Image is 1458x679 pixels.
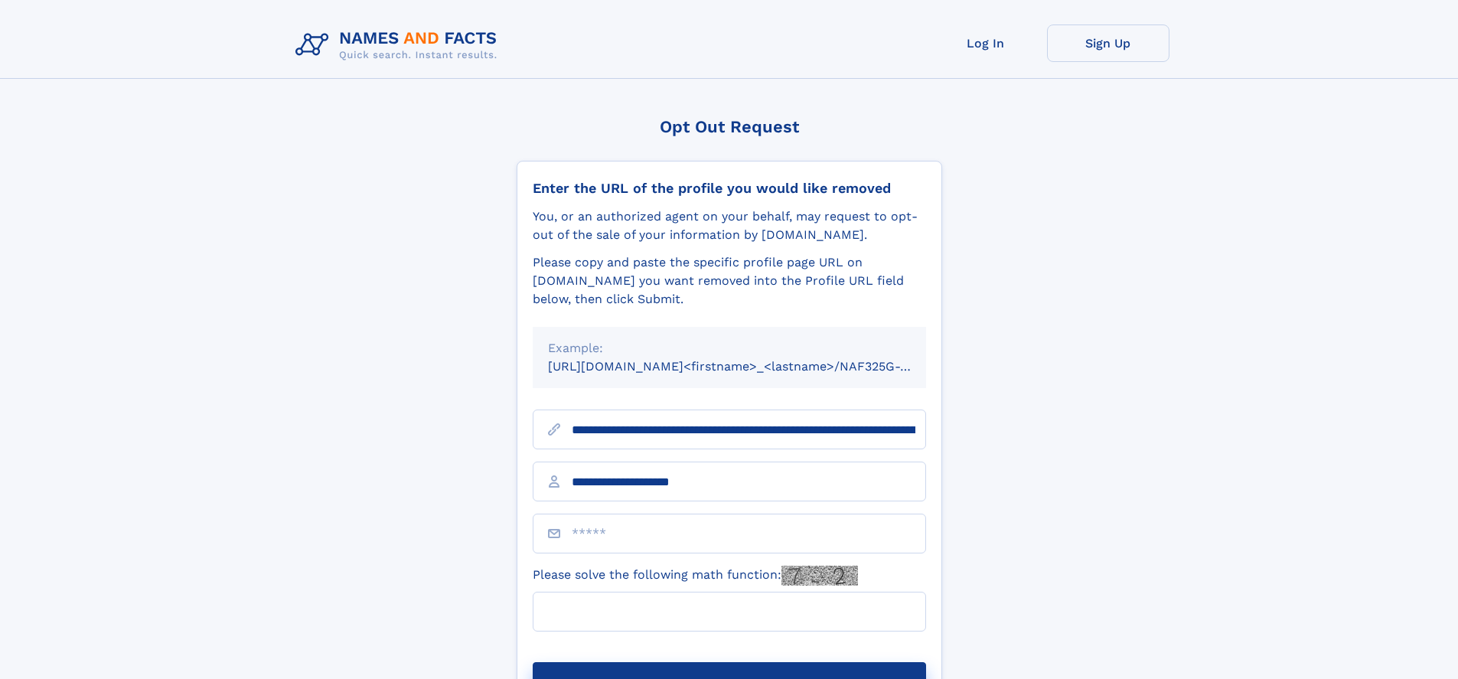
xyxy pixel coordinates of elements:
[925,24,1047,62] a: Log In
[548,339,911,357] div: Example:
[289,24,510,66] img: Logo Names and Facts
[1047,24,1169,62] a: Sign Up
[517,117,942,136] div: Opt Out Request
[533,180,926,197] div: Enter the URL of the profile you would like removed
[533,253,926,308] div: Please copy and paste the specific profile page URL on [DOMAIN_NAME] you want removed into the Pr...
[533,566,858,586] label: Please solve the following math function:
[548,359,955,374] small: [URL][DOMAIN_NAME]<firstname>_<lastname>/NAF325G-xxxxxxxx
[533,207,926,244] div: You, or an authorized agent on your behalf, may request to opt-out of the sale of your informatio...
